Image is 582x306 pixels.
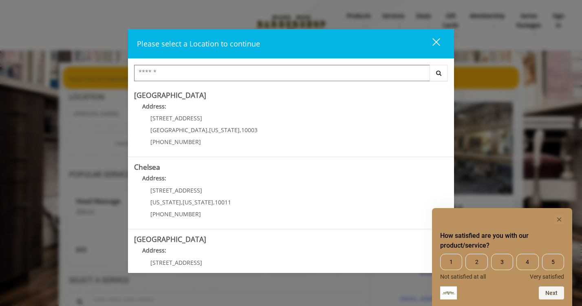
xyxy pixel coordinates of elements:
button: Hide survey [554,215,564,224]
span: [STREET_ADDRESS] [150,259,202,266]
span: , [240,126,241,134]
span: [US_STATE] [209,126,240,134]
div: How satisfied are you with our product/service? Select an option from 1 to 5, with 1 being Not sa... [440,254,564,280]
span: [US_STATE] [183,198,213,206]
div: close dialog [423,38,439,50]
span: [PHONE_NUMBER] [150,210,201,218]
span: , [207,126,209,134]
span: 2 [465,254,487,270]
i: Search button [434,70,443,76]
div: How satisfied are you with our product/service? Select an option from 1 to 5, with 1 being Not sa... [440,215,564,299]
span: [US_STATE] [150,198,181,206]
span: 10003 [241,126,258,134]
h2: How satisfied are you with our product/service? Select an option from 1 to 5, with 1 being Not sa... [440,231,564,251]
span: , [213,198,215,206]
span: 5 [542,254,564,270]
span: [STREET_ADDRESS] [150,114,202,122]
b: Address: [142,174,166,182]
span: Very satisfied [530,273,564,280]
button: Next question [539,286,564,299]
b: Address: [142,102,166,110]
span: [STREET_ADDRESS] [150,186,202,194]
b: Address: [142,246,166,254]
span: [GEOGRAPHIC_DATA] [150,126,207,134]
input: Search Center [134,65,430,81]
span: , [181,198,183,206]
span: 10011 [215,198,231,206]
span: 3 [491,254,513,270]
b: [GEOGRAPHIC_DATA] [134,90,206,100]
div: Center Select [134,65,448,85]
b: Chelsea [134,162,160,172]
span: Not satisfied at all [440,273,486,280]
span: Please select a Location to continue [137,39,260,49]
button: close dialog [417,35,445,52]
b: [GEOGRAPHIC_DATA] [134,234,206,244]
span: 4 [516,254,538,270]
span: 1 [440,254,462,270]
span: [PHONE_NUMBER] [150,138,201,146]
